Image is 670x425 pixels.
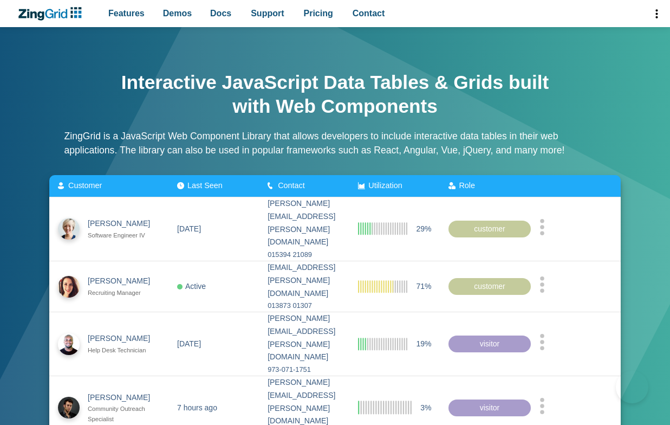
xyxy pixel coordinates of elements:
div: [DATE] [177,337,201,350]
span: 29% [416,222,431,235]
div: [PERSON_NAME] [88,391,160,404]
h1: Interactive JavaScript Data Tables & Grids built with Web Components [119,70,552,118]
div: Active [177,280,206,293]
span: Contact [353,6,385,21]
div: [EMAIL_ADDRESS][PERSON_NAME][DOMAIN_NAME] [268,261,341,300]
span: 3% [420,401,431,414]
span: Last Seen [187,181,223,190]
div: 973-071-1751 [268,364,341,376]
div: [PERSON_NAME][EMAIL_ADDRESS][PERSON_NAME][DOMAIN_NAME] [268,312,341,364]
div: Software Engineer IV [88,230,160,241]
div: visitor [448,399,530,416]
div: Recruiting Manager [88,288,160,298]
span: Support [251,6,284,21]
div: [PERSON_NAME] [88,332,160,345]
div: customer [448,278,530,295]
span: 71% [416,280,431,293]
iframe: Toggle Customer Support [616,371,648,403]
a: ZingChart Logo. Click to return to the homepage [17,7,87,21]
div: [PERSON_NAME] [88,217,160,230]
span: Customer [68,181,102,190]
div: [DATE] [177,222,201,235]
p: ZingGrid is a JavaScript Web Component Library that allows developers to include interactive data... [64,129,606,158]
div: 7 hours ago [177,401,217,414]
div: visitor [448,335,530,352]
span: Pricing [304,6,333,21]
span: Role [459,181,475,190]
div: [PERSON_NAME] [88,275,160,288]
div: Community Outreach Specialist [88,404,160,424]
div: Help Desk Technician [88,345,160,356]
span: 19% [416,337,431,350]
div: 013873 01307 [268,300,341,312]
span: Demos [163,6,192,21]
span: Utilization [368,181,402,190]
div: 015394 21089 [268,249,341,261]
span: Docs [210,6,231,21]
div: [PERSON_NAME][EMAIL_ADDRESS][PERSON_NAME][DOMAIN_NAME] [268,197,341,249]
span: Features [108,6,145,21]
span: Contact [278,181,305,190]
div: customer [448,220,530,237]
